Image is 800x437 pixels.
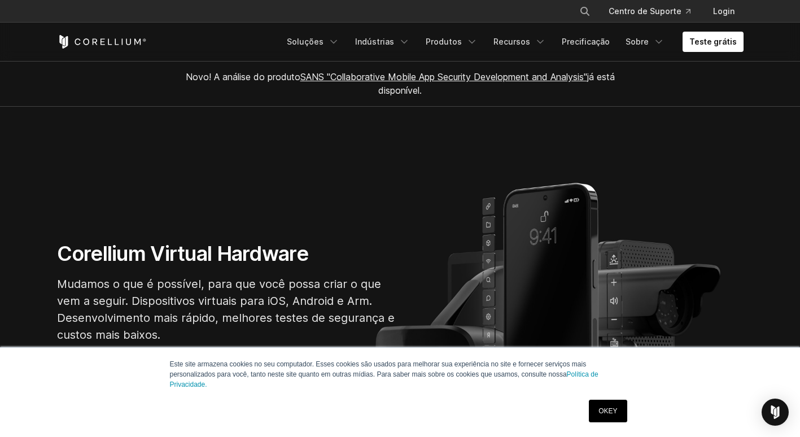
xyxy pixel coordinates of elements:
[704,1,744,21] a: Login
[609,6,681,17] font: Centro de Suporte
[575,1,595,21] button: Procurar
[300,71,587,82] a: SANS "Collaborative Mobile App Security Development and Analysis"
[57,241,396,266] h1: Corellium Virtual Hardware
[626,36,649,47] font: Sobre
[280,32,744,52] div: Menu de navegação
[57,276,396,343] p: Mudamos o que é possível, para que você possa criar o que vem a seguir. Dispositivos virtuais par...
[355,36,394,47] font: Indústrias
[287,36,324,47] font: Soluções
[170,359,631,390] p: Este site armazena cookies no seu computador. Esses cookies são usados para melhorar sua experiên...
[683,32,744,52] a: Teste grátis
[762,399,789,426] div: Abra o Intercom Messenger
[170,370,598,388] a: Política de Privacidade.
[555,32,617,52] a: Precificação
[426,36,462,47] font: Produtos
[57,35,147,49] a: Corellium Início
[493,36,530,47] font: Recursos
[589,400,627,422] a: OKEY
[186,71,615,96] span: Novo! A análise do produto já está disponível.
[566,1,744,21] div: Menu de navegação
